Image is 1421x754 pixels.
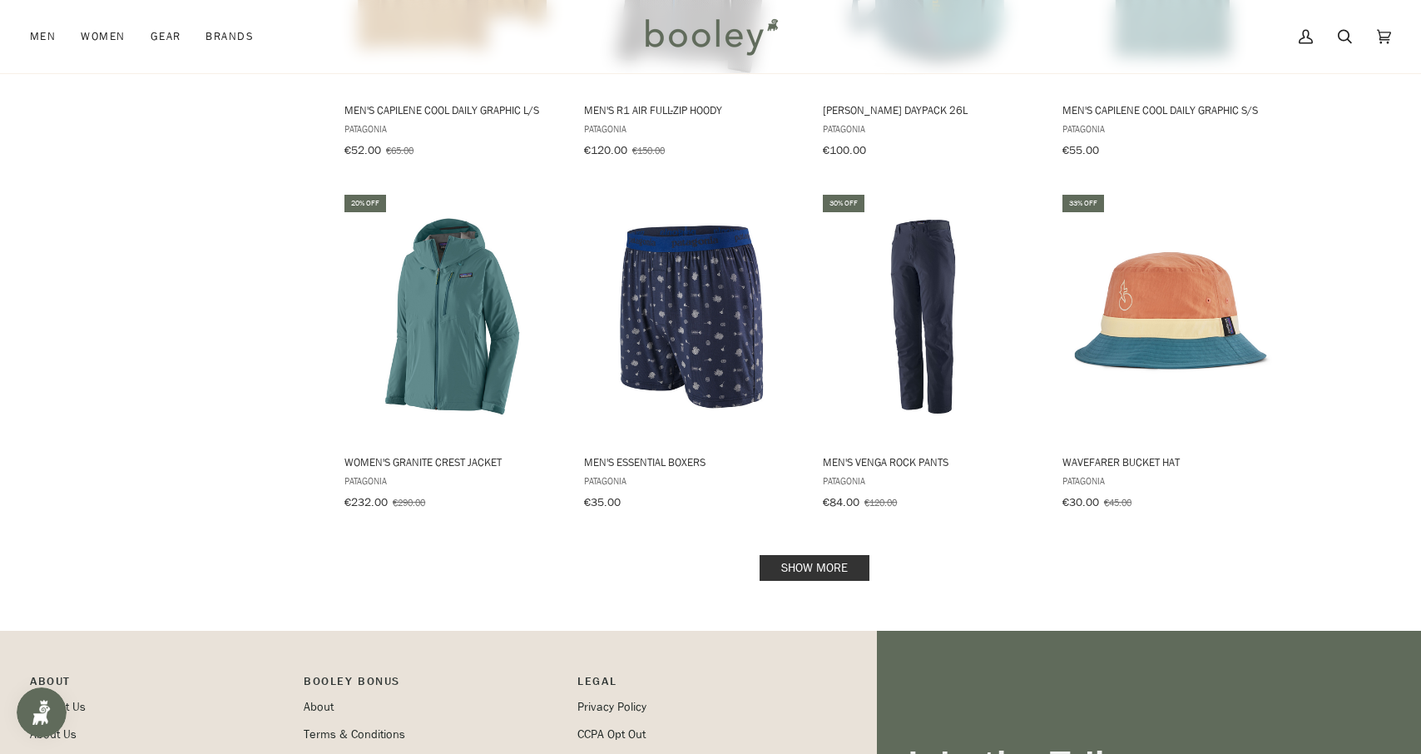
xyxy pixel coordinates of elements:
[304,727,405,742] a: Terms & Conditions
[1060,206,1280,427] img: Patagonia Wavefarer Bucket Hat Swelldrifter / Rock Melon - Booley Galway
[1062,142,1099,158] span: €55.00
[1062,195,1104,212] div: 33% off
[344,142,381,158] span: €52.00
[344,122,560,136] span: Patagonia
[584,454,800,469] span: Men's Essential Boxers
[823,122,1038,136] span: Patagonia
[205,28,254,45] span: Brands
[584,474,800,488] span: Patagonia
[577,672,834,698] p: Pipeline_Footer Sub
[344,494,388,510] span: €232.00
[577,727,646,742] a: CCPA Opt Out
[304,699,334,715] a: About
[1062,102,1278,117] span: Men's Capilene Cool Daily Graphic S/S
[344,474,560,488] span: Patagonia
[823,102,1038,117] span: [PERSON_NAME] Daypack 26L
[823,454,1038,469] span: Men's Venga Rock Pants
[344,454,560,469] span: Women's Granite Crest Jacket
[30,727,77,742] a: About Us
[386,143,413,157] span: €65.00
[342,206,562,427] img: Patagonia Women's Granite Crest Jacket Wetland Blue - Booley Galway
[151,28,181,45] span: Gear
[1060,192,1280,515] a: Wavefarer Bucket Hat
[1062,122,1278,136] span: Patagonia
[1104,495,1131,509] span: €45.00
[823,195,864,212] div: 30% off
[342,192,562,515] a: Women's Granite Crest Jacket
[1062,494,1099,510] span: €30.00
[304,672,561,698] p: Booley Bonus
[820,192,1041,515] a: Men's Venga Rock Pants
[344,195,386,212] div: 20% off
[582,206,802,427] img: Patagonia Men's Essential Boxers Fire Floral / New Navy - Booley Galway
[344,102,560,117] span: Men's Capilene Cool Daily Graphic L/S
[344,560,1284,576] div: Pagination
[823,474,1038,488] span: Patagonia
[864,495,897,509] span: €120.00
[30,672,287,698] p: Pipeline_Footer Main
[820,206,1041,427] img: Patagonia Men's Venga Rock Pants Smolder Blue - Booley Galway
[584,494,621,510] span: €35.00
[30,28,56,45] span: Men
[584,102,800,117] span: Men's R1 Air Full-Zip Hoody
[632,143,665,157] span: €150.00
[577,699,646,715] a: Privacy Policy
[1062,474,1278,488] span: Patagonia
[1062,454,1278,469] span: Wavefarer Bucket Hat
[638,12,784,61] img: Booley
[823,142,866,158] span: €100.00
[582,192,802,515] a: Men's Essential Boxers
[81,28,125,45] span: Women
[823,494,859,510] span: €84.00
[760,555,869,581] a: Show more
[584,122,800,136] span: Patagonia
[393,495,425,509] span: €290.00
[584,142,627,158] span: €120.00
[17,687,67,737] iframe: Button to open loyalty program pop-up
